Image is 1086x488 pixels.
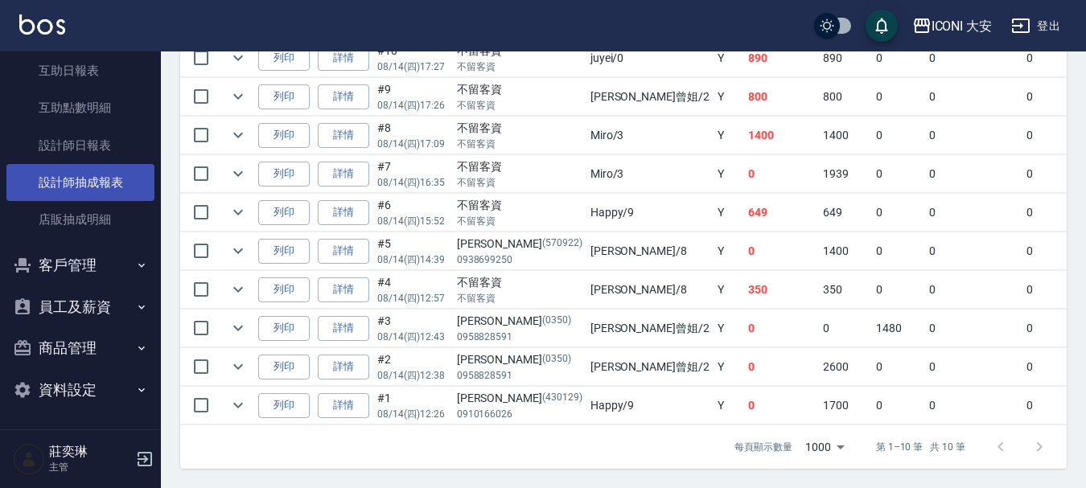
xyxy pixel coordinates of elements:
[744,78,820,116] td: 800
[819,232,872,270] td: 1400
[6,89,154,126] a: 互助點數明細
[819,271,872,309] td: 350
[457,158,582,175] div: 不留客資
[586,387,714,424] td: Happy /9
[226,200,250,224] button: expand row
[226,46,250,70] button: expand row
[258,162,310,187] button: 列印
[872,39,925,77] td: 0
[258,239,310,264] button: 列印
[932,16,993,36] div: ICONI 大安
[586,271,714,309] td: [PERSON_NAME] /8
[925,78,1022,116] td: 0
[457,390,582,407] div: [PERSON_NAME]
[258,46,310,71] button: 列印
[6,369,154,411] button: 資料設定
[377,252,449,267] p: 08/14 (四) 14:39
[866,10,898,42] button: save
[373,348,453,386] td: #2
[457,330,582,344] p: 0958828591
[457,175,582,190] p: 不留客資
[226,239,250,263] button: expand row
[457,59,582,74] p: 不留客資
[226,162,250,186] button: expand row
[872,194,925,232] td: 0
[457,137,582,151] p: 不留客資
[799,425,850,469] div: 1000
[925,39,1022,77] td: 0
[542,313,571,330] p: (0350)
[457,351,582,368] div: [PERSON_NAME]
[226,277,250,301] button: expand row
[925,117,1022,154] td: 0
[258,277,310,302] button: 列印
[819,194,872,232] td: 649
[318,162,369,187] a: 詳情
[714,117,744,154] td: Y
[318,239,369,264] a: 詳情
[258,123,310,148] button: 列印
[734,440,792,454] p: 每頁顯示數量
[377,98,449,113] p: 08/14 (四) 17:26
[373,232,453,270] td: #5
[457,214,582,228] p: 不留客資
[714,387,744,424] td: Y
[542,390,582,407] p: (430129)
[872,348,925,386] td: 0
[925,194,1022,232] td: 0
[586,194,714,232] td: Happy /9
[586,78,714,116] td: [PERSON_NAME]曾姐 /2
[1005,11,1067,41] button: 登出
[744,232,820,270] td: 0
[377,368,449,383] p: 08/14 (四) 12:38
[226,355,250,379] button: expand row
[19,14,65,35] img: Logo
[819,310,872,347] td: 0
[872,117,925,154] td: 0
[744,155,820,193] td: 0
[457,120,582,137] div: 不留客資
[258,316,310,341] button: 列印
[586,310,714,347] td: [PERSON_NAME]曾姐 /2
[457,291,582,306] p: 不留客資
[542,236,582,252] p: (570922)
[586,117,714,154] td: Miro /3
[819,387,872,424] td: 1700
[714,310,744,347] td: Y
[49,444,131,460] h5: 莊奕琳
[925,155,1022,193] td: 0
[819,39,872,77] td: 890
[377,59,449,74] p: 08/14 (四) 17:27
[586,232,714,270] td: [PERSON_NAME] /8
[744,39,820,77] td: 890
[226,84,250,109] button: expand row
[819,117,872,154] td: 1400
[457,81,582,98] div: 不留客資
[819,348,872,386] td: 2600
[744,271,820,309] td: 350
[373,78,453,116] td: #9
[819,78,872,116] td: 800
[226,316,250,340] button: expand row
[714,232,744,270] td: Y
[6,52,154,89] a: 互助日報表
[373,271,453,309] td: #4
[925,271,1022,309] td: 0
[258,200,310,225] button: 列印
[318,200,369,225] a: 詳情
[586,39,714,77] td: juyei /0
[744,348,820,386] td: 0
[714,194,744,232] td: Y
[744,310,820,347] td: 0
[377,407,449,421] p: 08/14 (四) 12:26
[318,123,369,148] a: 詳情
[457,407,582,421] p: 0910166026
[925,310,1022,347] td: 0
[714,271,744,309] td: Y
[377,214,449,228] p: 08/14 (四) 15:52
[457,274,582,291] div: 不留客資
[49,460,131,474] p: 主管
[6,286,154,328] button: 員工及薪資
[318,84,369,109] a: 詳情
[819,155,872,193] td: 1939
